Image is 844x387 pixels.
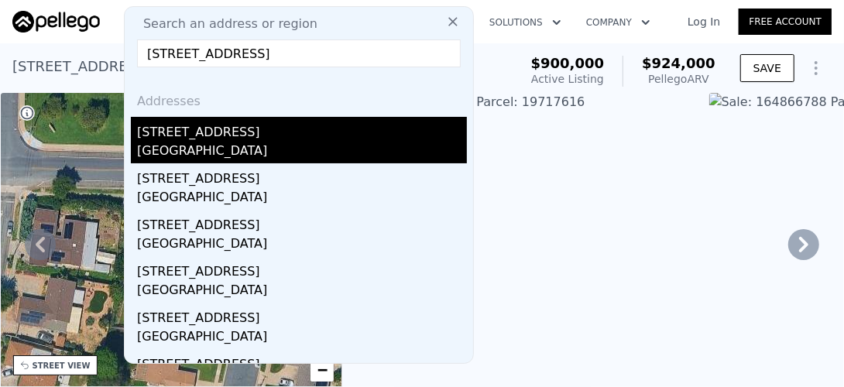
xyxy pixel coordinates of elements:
span: $900,000 [531,55,605,71]
button: Company [574,9,663,36]
div: [GEOGRAPHIC_DATA] [137,281,467,303]
a: Log In [669,14,739,29]
span: $924,000 [642,55,715,71]
a: Zoom out [310,358,334,382]
div: [GEOGRAPHIC_DATA] [137,327,467,349]
div: [GEOGRAPHIC_DATA] [137,142,467,163]
div: [STREET_ADDRESS] [137,117,467,142]
div: [STREET_ADDRESS] [137,349,467,374]
div: [STREET_ADDRESS] [137,303,467,327]
button: SAVE [740,54,794,82]
div: [GEOGRAPHIC_DATA] [137,235,467,256]
div: [STREET_ADDRESS] , [GEOGRAPHIC_DATA] , CA 92119 [12,56,383,77]
button: Solutions [477,9,574,36]
img: Pellego [12,11,100,33]
div: [STREET_ADDRESS] [137,256,467,281]
input: Enter an address, city, region, neighborhood or zip code [137,39,461,67]
div: Pellego ARV [642,71,715,87]
div: [GEOGRAPHIC_DATA] [137,188,467,210]
a: Free Account [739,9,832,35]
span: − [317,360,328,379]
div: [STREET_ADDRESS] [137,163,467,188]
div: STREET VIEW [33,360,91,372]
div: [STREET_ADDRESS] [137,210,467,235]
span: Active Listing [531,73,604,85]
button: Show Options [801,53,832,84]
div: Addresses [131,80,467,117]
span: Search an address or region [131,15,317,33]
